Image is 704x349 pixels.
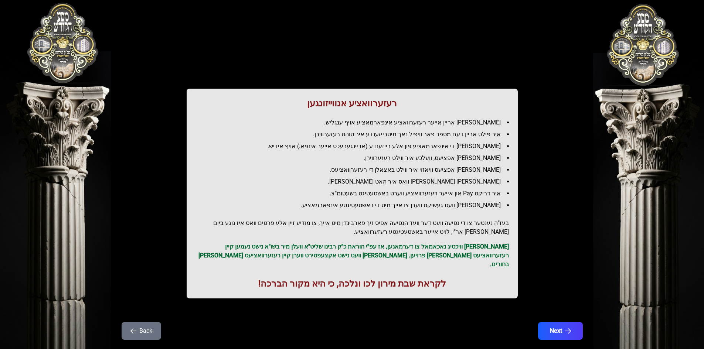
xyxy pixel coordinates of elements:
li: איר פילט אריין דעם מספר פאר וויפיל נאך מיטרייזענדע איר טוהט רעזערווירן. [201,130,509,139]
li: [PERSON_NAME] די אינפארמאציע פון אלע רייזענדע (אריינגערעכט אייער אינפא.) אויף אידיש. [201,142,509,151]
li: [PERSON_NAME] אפציעס וויאזוי איר ווילט באצאלן די רעזערוואציעס. [201,165,509,174]
h1: לקראת שבת מירון לכו ונלכה, כי היא מקור הברכה! [195,278,509,290]
li: [PERSON_NAME] אריין אייער רעזערוואציע אינפארמאציע אויף ענגליש. [201,118,509,127]
li: [PERSON_NAME] אפציעס, וועלכע איר ווילט רעזערווירן. [201,154,509,162]
h2: בעז"ה נענטער צו די נסיעה וועט דער וועד הנסיעה אפיס זיך פארבינדן מיט אייך, צו מודיע זיין אלע פרטים... [195,219,509,236]
li: איר דריקט Pay און אייער רעזערוואציע ווערט באשטעטיגט בשעטומ"צ. [201,189,509,198]
button: Next [538,322,583,340]
li: [PERSON_NAME] [PERSON_NAME] וואס איר האט [PERSON_NAME]. [201,177,509,186]
p: [PERSON_NAME] וויכטיג נאכאמאל צו דערמאנען, אז עפ"י הוראת כ"ק רבינו שליט"א וועלן מיר בשו"א נישט נע... [195,242,509,269]
button: Back [122,322,161,340]
li: [PERSON_NAME] וועט געשיקט ווערן צו אייך מיט די באשטעטיגטע אינפארמאציע. [201,201,509,210]
h1: רעזערוואציע אנווייזונגען [195,97,509,109]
